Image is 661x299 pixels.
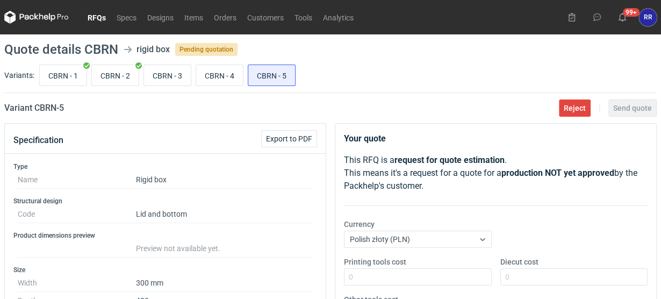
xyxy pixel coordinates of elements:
dd: Rigid box [136,171,313,189]
a: Items [179,11,209,24]
h1: Quote details CBRN [4,43,118,56]
button: Reject [559,99,591,117]
dd: 300 mm [136,274,313,292]
a: Designs [142,11,179,24]
strong: Your quote [344,133,386,144]
label: CBRN - 1 [39,65,87,86]
a: Specs [111,11,142,24]
svg: Packhelp Pro [4,11,69,24]
span: Send quote [613,104,652,112]
dt: Name [18,171,136,189]
button: RR [639,9,657,26]
h3: Structural design [13,197,317,205]
h3: Size [13,266,317,274]
label: CBRN - 5 [248,65,296,86]
button: Specification [13,127,63,153]
h3: Type [13,162,317,171]
span: Pending quotation [175,43,238,56]
a: RFQs [82,11,111,24]
strong: production NOT yet approved [501,168,614,178]
label: CBRN - 3 [143,65,191,86]
h2: Variant CBRN - 5 [4,102,64,115]
dt: Code [18,205,136,223]
input: 0 [500,268,648,286]
input: 0 [344,268,492,286]
dt: Width [18,274,136,292]
a: Analytics [318,11,359,24]
span: Reject [564,104,586,112]
span: Preview not available yet. [136,244,220,253]
span: Export to PDF [266,135,312,143]
div: rigid box [136,43,170,56]
div: Robert Rakowski [639,9,657,26]
button: Export to PDF [261,130,317,147]
h3: Product dimensions preview [13,231,317,240]
label: CBRN - 2 [91,65,139,86]
label: Diecut cost [500,257,538,267]
label: CBRN - 4 [196,65,243,86]
label: Printing tools cost [344,257,406,267]
label: Currency [344,219,375,230]
button: 99+ [614,9,631,26]
span: Polish złoty (PLN) [350,235,410,244]
p: This RFQ is a . This means it's a request for a quote for a by the Packhelp's customer. [344,154,648,193]
dd: Lid and bottom [136,205,313,223]
a: Customers [242,11,289,24]
label: Variants: [4,70,34,81]
a: Tools [289,11,318,24]
strong: request for quote estimation [394,155,505,165]
a: Orders [209,11,242,24]
button: Send quote [608,99,657,117]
